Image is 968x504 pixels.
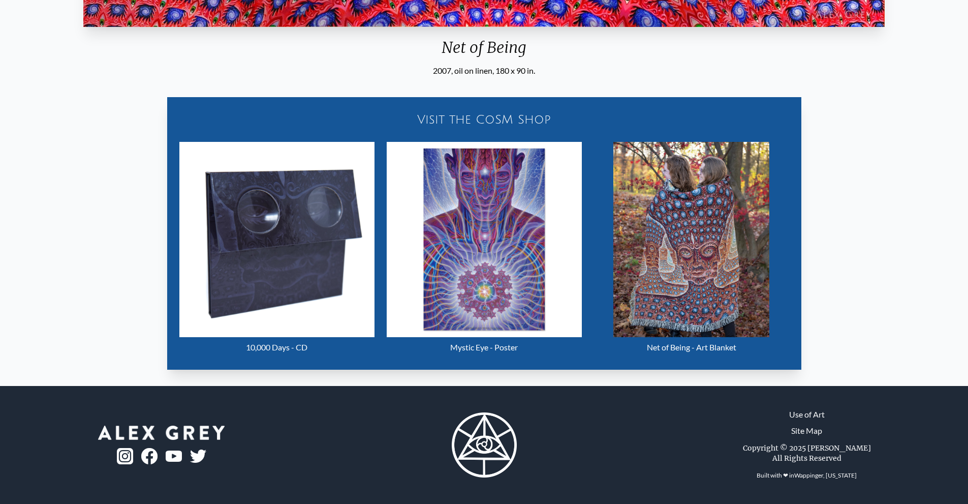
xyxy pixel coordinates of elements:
[387,337,582,358] div: Mystic Eye - Poster
[743,443,871,453] div: Copyright © 2025 [PERSON_NAME]
[594,142,789,358] a: Net of Being - Art Blanket
[613,142,769,337] img: Net of Being - Art Blanket
[179,142,374,358] a: 10,000 Days - CD
[79,65,889,77] div: 2007, oil on linen, 180 x 90 in.
[772,453,841,463] div: All Rights Reserved
[79,38,889,65] div: Net of Being
[791,425,822,437] a: Site Map
[179,142,374,337] img: 10,000 Days - CD
[190,450,206,463] img: twitter-logo.png
[117,448,133,464] img: ig-logo.png
[387,142,582,337] img: Mystic Eye - Poster
[141,448,158,464] img: fb-logo.png
[794,471,857,479] a: Wappinger, [US_STATE]
[387,142,582,358] a: Mystic Eye - Poster
[166,451,182,462] img: youtube-logo.png
[173,103,795,136] a: Visit the CoSM Shop
[179,337,374,358] div: 10,000 Days - CD
[789,408,825,421] a: Use of Art
[594,337,789,358] div: Net of Being - Art Blanket
[753,467,861,484] div: Built with ❤ in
